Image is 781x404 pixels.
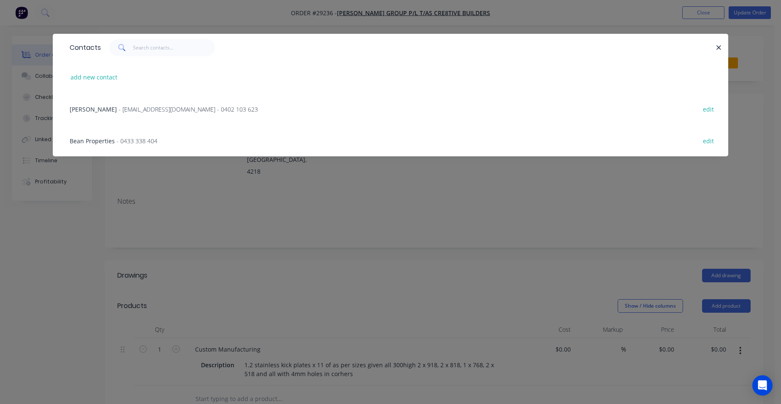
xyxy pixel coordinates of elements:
button: edit [698,103,718,115]
span: - 0433 338 404 [117,137,157,145]
span: - [EMAIL_ADDRESS][DOMAIN_NAME] - 0402 103 623 [119,105,258,113]
span: Bean Properties [70,137,115,145]
span: [PERSON_NAME] [70,105,117,113]
div: Open Intercom Messenger [752,375,773,396]
div: Contacts [65,34,101,61]
button: edit [698,135,718,146]
input: Search contacts... [133,39,215,56]
button: add new contact [66,71,122,83]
